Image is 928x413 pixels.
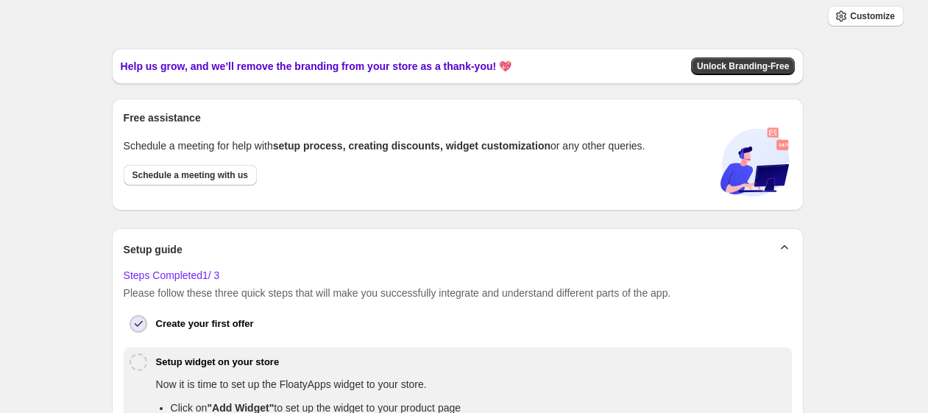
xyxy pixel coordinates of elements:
button: Unlock Branding-Free [691,57,795,75]
p: Please follow these three quick steps that will make you successfully integrate and understand di... [124,286,793,300]
p: Now it is time to set up the FloatyApps widget to your store. [156,377,784,392]
button: Customize [828,6,904,27]
h6: Setup widget on your store [156,355,280,370]
span: Setup guide [124,242,183,257]
span: Schedule a meeting with us [132,169,248,181]
button: Setup widget on your store [156,347,787,377]
span: Help us grow, and we’ll remove the branding from your store as a thank-you! 💖 [121,59,511,74]
button: Create your first offer [156,309,787,339]
img: book-call-DYLe8nE5.svg [718,125,792,199]
h6: Create your first offer [156,317,254,331]
span: setup process, creating discounts, widget customization [273,140,550,152]
span: Unlock Branding-Free [697,60,789,72]
span: Customize [850,10,895,22]
h6: Steps Completed 1 / 3 [124,268,793,283]
p: Schedule a meeting for help with or any other queries. [124,138,645,153]
span: Free assistance [124,110,201,125]
a: Schedule a meeting with us [124,165,257,186]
